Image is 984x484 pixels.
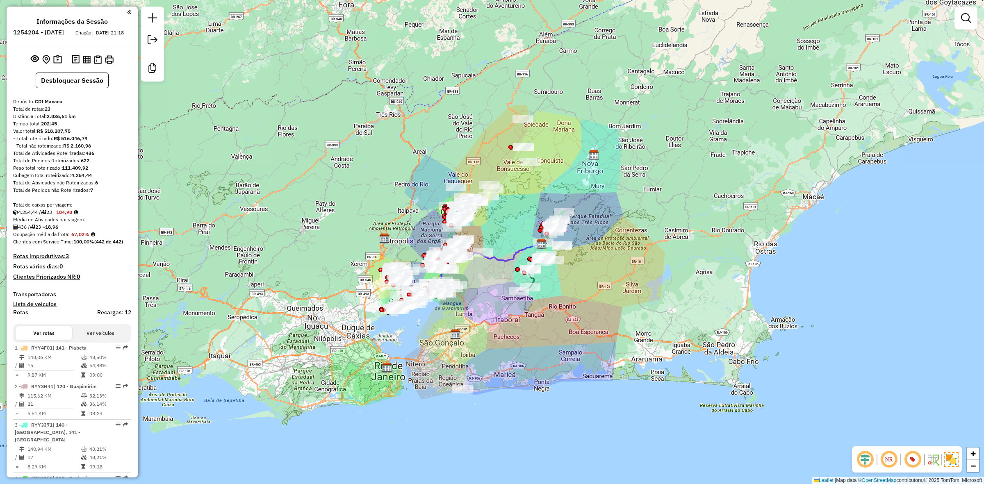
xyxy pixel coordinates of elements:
[52,475,95,481] span: | 100 - Cachoeiras
[382,362,392,373] img: CDD São Cristovão
[15,400,19,408] td: /
[927,453,940,466] img: Fluxo de ruas
[452,210,462,221] img: Teresópolis
[123,345,128,350] em: Rota exportada
[71,172,92,178] strong: 4.254,44
[144,32,161,50] a: Exportar sessão
[86,150,94,156] strong: 436
[89,445,128,453] td: 43,21%
[29,53,41,66] button: Exibir sessão original
[56,209,72,215] strong: 184,98
[13,179,131,186] div: Total de Atividades não Roteirizadas:
[89,371,128,379] td: 09:00
[970,461,976,471] span: −
[71,231,89,237] strong: 67,02%
[81,393,87,398] i: % de utilização do peso
[452,385,473,393] div: Atividade não roteirizada - PATRICK ROCHA RAMOS
[903,450,922,469] span: Exibir número da rota
[379,233,390,244] img: CDD Petropolis
[81,54,92,65] button: Visualizar relatório de Roteirização
[70,53,81,66] button: Logs desbloquear sessão
[31,475,52,481] span: FPA9G59
[81,447,87,452] i: % de utilização do peso
[13,223,131,231] div: 436 / 23 =
[89,463,128,471] td: 09:18
[15,475,95,481] span: 4 -
[13,113,131,120] div: Distância Total:
[81,373,85,377] i: Tempo total em rota
[45,224,58,230] strong: 18,96
[123,384,128,389] em: Rota exportada
[36,18,108,25] h4: Informações da Sessão
[123,475,128,480] em: Rota exportada
[27,371,81,379] td: 9,87 KM
[19,393,24,398] i: Distância Total
[589,150,599,160] img: CDD Nova Friburgo
[13,239,73,245] span: Clientes com Service Time:
[19,363,24,368] i: Total de Atividades
[318,313,338,321] div: Atividade não roteirizada - MARLENE CHAVES
[15,453,19,461] td: /
[116,345,121,350] em: Opções
[13,209,131,216] div: 4.254,44 / 23 =
[967,460,979,472] a: Zoom out
[92,54,103,66] button: Visualizar Romaneio
[967,448,979,460] a: Zoom in
[31,383,53,389] span: RYY3H41
[15,345,87,351] span: 1 -
[958,10,974,26] a: Exibir filtros
[27,463,81,471] td: 8,29 KM
[13,98,131,105] div: Depósito:
[31,422,52,428] span: RYY3J71
[19,355,24,360] i: Distância Total
[59,263,63,270] strong: 0
[13,157,131,164] div: Total de Pedidos Roteirizados:
[855,450,875,469] span: Ocultar deslocamento
[30,225,35,230] i: Total de rotas
[512,115,533,123] div: Atividade não roteirizada - FERNANDO DE LIMA JORGE 13541489758
[13,105,131,113] div: Total de rotas:
[35,98,62,105] strong: CDI Macacu
[13,142,131,150] div: - Total não roteirizado:
[13,273,131,280] h4: Clientes Priorizados NR:
[15,383,97,389] span: 2 -
[81,355,87,360] i: % de utilização do peso
[27,409,81,418] td: 5,51 KM
[89,453,128,461] td: 48,21%
[123,422,128,427] em: Rota exportada
[95,180,98,186] strong: 6
[13,291,131,298] h4: Transportadoras
[47,113,76,119] strong: 2.836,61 km
[27,361,81,370] td: 15
[450,329,461,340] img: CDD Niterói
[446,183,466,191] div: Atividade não roteirizada - POUSADA ART GREEN LTDA
[81,464,85,469] i: Tempo total em rota
[72,326,129,340] button: Ver veículos
[13,210,18,215] i: Cubagem total roteirizado
[62,165,88,171] strong: 111.409,92
[89,392,128,400] td: 32,13%
[37,128,71,134] strong: R$ 518.207,75
[13,29,64,36] h6: 1254204 - [DATE]
[89,400,128,408] td: 36,14%
[72,29,127,36] div: Criação: [DATE] 21:18
[103,54,115,66] button: Imprimir Rotas
[13,127,131,135] div: Valor total:
[27,353,81,361] td: 148,06 KM
[77,273,80,280] strong: 0
[89,409,128,418] td: 08:24
[15,422,80,443] span: | 140 - [GEOGRAPHIC_DATA], 141 - [GEOGRAPHIC_DATA]
[81,402,87,407] i: % de utilização da cubagem
[90,187,93,193] strong: 7
[127,7,131,17] a: Clique aqui para minimizar o painel
[15,409,19,418] td: =
[74,210,78,215] i: Meta Caixas/viagem: 221,30 Diferença: -36,32
[13,301,131,308] h4: Lista de veículos
[15,371,19,379] td: =
[812,477,984,484] div: Map data © contributors,© 2025 TomTom, Microsoft
[81,411,85,416] i: Tempo total em rota
[13,201,131,209] div: Total de caixas por viagem:
[27,400,81,408] td: 21
[513,143,534,151] div: Atividade não roteirizada - MISTURA BOA
[970,448,976,459] span: +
